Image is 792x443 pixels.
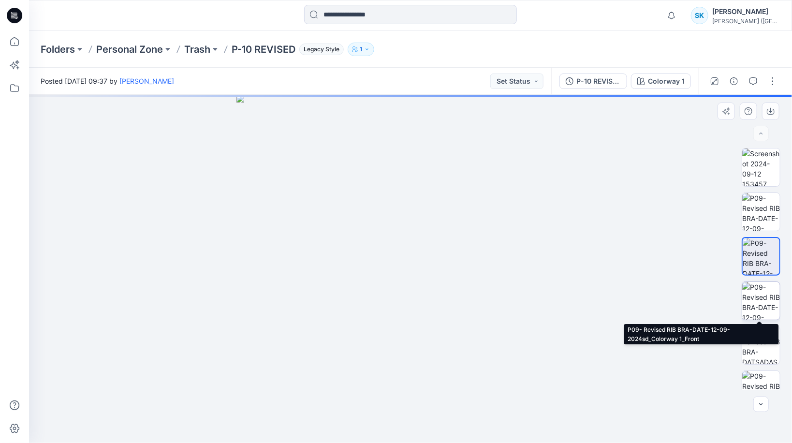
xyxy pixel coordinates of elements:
div: Colorway 1 [648,76,685,87]
a: Folders [41,43,75,56]
span: Posted [DATE] 09:37 by [41,76,174,86]
div: [PERSON_NAME] ([GEOGRAPHIC_DATA]) Exp... [712,17,780,25]
button: Legacy Style [295,43,344,56]
button: P-10 REVISED [559,74,627,89]
img: eyJhbGciOiJIUzI1NiIsImtpZCI6IjAiLCJzbHQiOiJzZXMiLCJ0eXAiOiJKV1QifQ.eyJkYXRhIjp7InR5cGUiOiJzdG9yYW... [236,95,585,443]
button: Colorway 1 [631,74,691,89]
img: P09- Revised RIB BRA-DATE-12-09-2024sd_Colorway 1_Front [742,282,780,320]
a: Personal Zone [96,43,163,56]
img: P09- Revised RIB BRA-DATE-12-09-2024fb_Colorway 1_Back [743,238,779,275]
div: [PERSON_NAME] [712,6,780,17]
img: Screenshot 2024-09-12 153457 [742,148,780,186]
button: 1 [348,43,374,56]
img: P09- Revised RIB BRA-DATE-12-09-2024fb_Colorway 1 [742,193,780,231]
div: SK [691,7,708,24]
p: 1 [360,44,362,55]
img: P09- Revised RIB BRA-DATE-12-09-2024sd_Colorway 1_Back [742,371,780,409]
a: [PERSON_NAME] [119,77,174,85]
span: Legacy Style [299,44,344,55]
button: Details [726,74,742,89]
div: P-10 REVISED [576,76,621,87]
img: P09- Revised RIB BRA-DATSADASE-12-09-2024_Colorway 1_Right [742,326,780,364]
a: Trash [184,43,210,56]
p: P-10 REVISED [232,43,295,56]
